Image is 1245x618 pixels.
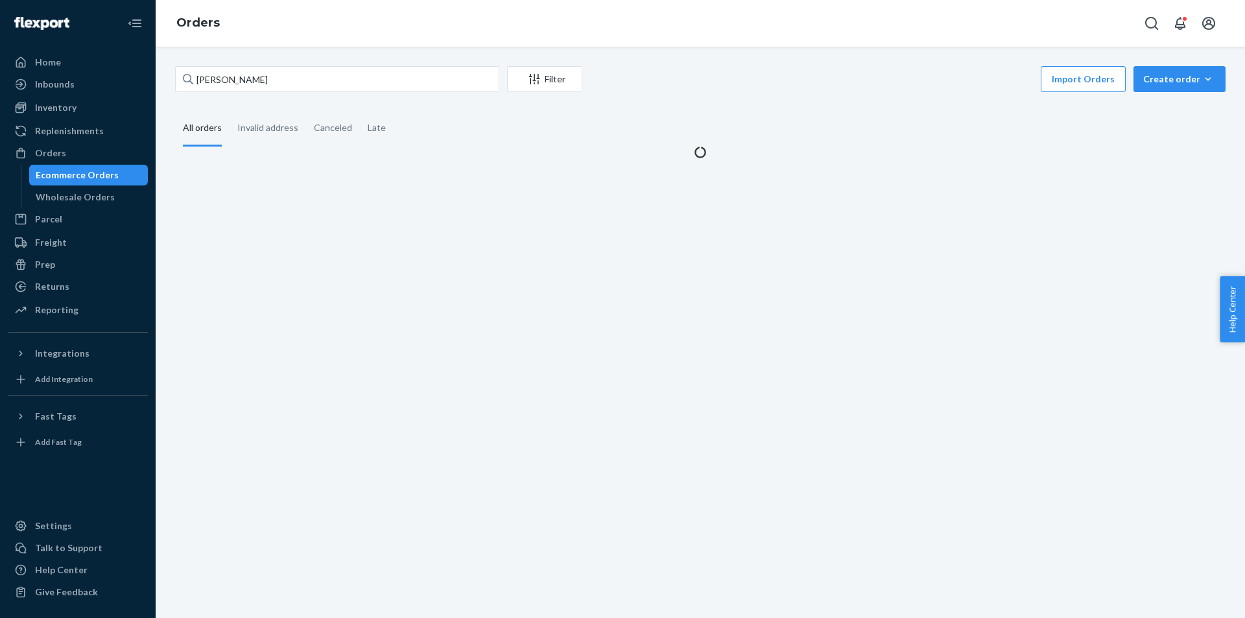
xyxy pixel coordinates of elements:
[8,560,148,580] a: Help Center
[35,374,93,385] div: Add Integration
[8,582,148,602] button: Give Feedback
[1139,10,1165,36] button: Open Search Box
[8,121,148,141] a: Replenishments
[29,165,148,185] a: Ecommerce Orders
[14,17,69,30] img: Flexport logo
[1220,276,1245,342] button: Help Center
[8,300,148,320] a: Reporting
[35,101,77,114] div: Inventory
[1196,10,1222,36] button: Open account menu
[1167,10,1193,36] button: Open notifications
[183,111,222,147] div: All orders
[35,56,61,69] div: Home
[35,541,102,554] div: Talk to Support
[35,78,75,91] div: Inbounds
[35,236,67,249] div: Freight
[8,369,148,390] a: Add Integration
[8,516,148,536] a: Settings
[8,432,148,453] a: Add Fast Tag
[35,125,104,137] div: Replenishments
[8,143,148,163] a: Orders
[8,209,148,230] a: Parcel
[8,52,148,73] a: Home
[36,191,115,204] div: Wholesale Orders
[29,187,148,208] a: Wholesale Orders
[35,347,89,360] div: Integrations
[35,258,55,271] div: Prep
[8,97,148,118] a: Inventory
[8,254,148,275] a: Prep
[35,586,98,599] div: Give Feedback
[35,564,88,576] div: Help Center
[175,66,499,92] input: Search orders
[237,111,298,145] div: Invalid address
[35,436,82,447] div: Add Fast Tag
[8,538,148,558] a: Talk to Support
[8,406,148,427] button: Fast Tags
[36,169,119,182] div: Ecommerce Orders
[35,147,66,160] div: Orders
[314,111,352,145] div: Canceled
[8,232,148,253] a: Freight
[508,73,582,86] div: Filter
[368,111,386,145] div: Late
[166,5,230,42] ol: breadcrumbs
[1133,66,1226,92] button: Create order
[35,280,69,293] div: Returns
[35,410,77,423] div: Fast Tags
[8,74,148,95] a: Inbounds
[507,66,582,92] button: Filter
[1041,66,1126,92] button: Import Orders
[35,519,72,532] div: Settings
[1143,73,1216,86] div: Create order
[8,276,148,297] a: Returns
[8,343,148,364] button: Integrations
[35,303,78,316] div: Reporting
[176,16,220,30] a: Orders
[122,10,148,36] button: Close Navigation
[35,213,62,226] div: Parcel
